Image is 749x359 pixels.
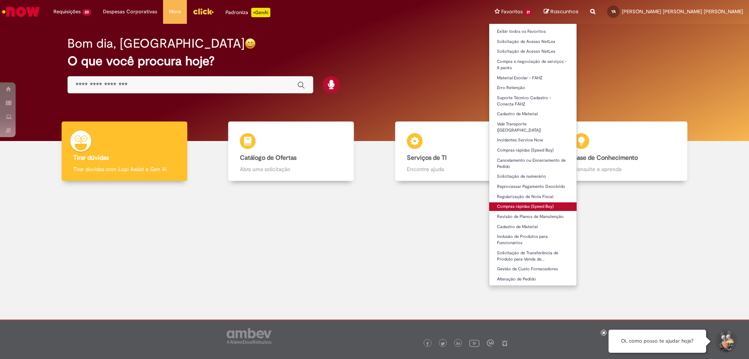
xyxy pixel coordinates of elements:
[489,193,577,201] a: Regularização de Nota Fiscal
[489,38,577,46] a: Solicitação de Acesso NetLex
[489,74,577,82] a: Material Escolar - FAHZ
[227,328,272,344] img: logo_footer_ambev_rotulo_gray.png
[103,8,157,16] span: Despesas Corporativas
[489,223,577,231] a: Cadastro de Material
[193,5,214,17] img: click_logo_yellow_360x200.png
[426,342,430,346] img: logo_footer_facebook.png
[225,8,270,17] div: Padroniza
[489,110,577,118] a: Cadastro de Material
[573,165,676,173] p: Consulte e aprenda
[41,121,208,181] a: Tirar dúvidas Tirar dúvidas com Lupi Assist e Gen Ai
[169,8,181,16] span: More
[489,94,577,108] a: Suporte Técnico Cadastro - Conecta FAHZ
[489,172,577,181] a: Solicitação de numerário
[550,8,579,15] span: Rascunhos
[53,8,81,16] span: Requisições
[609,330,706,353] div: Oi, como posso te ajudar hoje?
[622,8,743,15] span: [PERSON_NAME] [PERSON_NAME] [PERSON_NAME]
[714,330,737,353] button: Iniciar Conversa de Suporte
[489,47,577,56] a: Solicitação de Acesso NetLex
[573,154,638,162] b: Base de Conhecimento
[489,120,577,134] a: Vale Transporte ([GEOGRAPHIC_DATA])
[489,136,577,145] a: Incidentes Service Now
[544,8,579,16] a: Rascunhos
[489,265,577,273] a: Gestão de Custo Fornecedores
[240,165,342,173] p: Abra uma solicitação
[541,121,708,181] a: Base de Conhecimento Consulte e aprenda
[245,38,256,49] img: happy-face.png
[374,121,541,181] a: Serviços de TI Encontre ajuda
[441,342,445,346] img: logo_footer_twitter.png
[1,4,41,20] img: ServiceNow
[611,9,616,14] span: YA
[489,249,577,263] a: Solicitação de Transferência de Produto para Venda de…
[489,275,577,284] a: Alteração de Pedido
[240,154,296,162] b: Catálogo de Ofertas
[489,213,577,221] a: Revisão de Planos de Manutenção
[407,165,509,173] p: Encontre ajuda
[489,57,577,72] a: Compra e negociação de serviços - 8 packs
[489,232,577,247] a: Inclusão de Produtos para Funcionários
[524,9,532,16] span: 21
[489,23,577,286] ul: Favoritos
[67,37,245,50] h2: Bom dia, [GEOGRAPHIC_DATA]
[501,8,523,16] span: Favoritos
[208,121,375,181] a: Catálogo de Ofertas Abra uma solicitação
[251,8,270,17] p: +GenAi
[82,9,91,16] span: 20
[456,341,460,346] img: logo_footer_linkedin.png
[489,84,577,92] a: Erro Retenção
[489,182,577,191] a: Reprocessar Pagamento Devolvido
[407,154,447,162] b: Serviços de TI
[501,339,508,346] img: logo_footer_naosei.png
[469,338,479,348] img: logo_footer_youtube.png
[489,146,577,155] a: Compras rápidas (Speed Buy)
[489,156,577,171] a: Cancelamento ou Encerramento de Pedido
[73,154,109,162] b: Tirar dúvidas
[487,339,494,346] img: logo_footer_workplace.png
[489,202,577,211] a: Compras rápidas (Speed Buy)
[67,54,682,68] h2: O que você procura hoje?
[73,165,176,173] p: Tirar dúvidas com Lupi Assist e Gen Ai
[489,27,577,36] a: Exibir todos os Favoritos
